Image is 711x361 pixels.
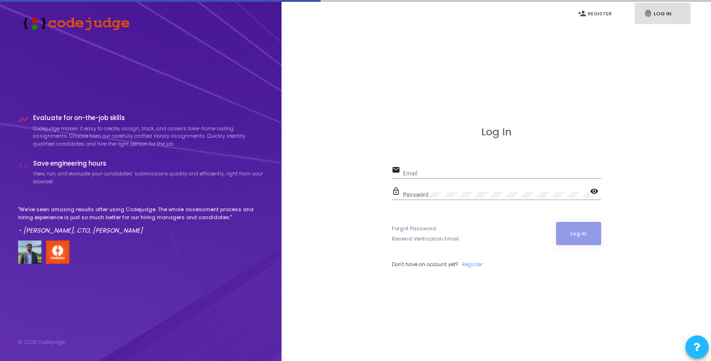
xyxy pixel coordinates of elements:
[403,170,601,177] input: Email
[18,114,28,125] i: timeline
[33,170,264,185] p: View, run, and evaluate your candidates’ submissions quickly and efficiently, right from your bro...
[46,241,69,264] img: company-logo
[392,261,458,268] span: Don't have an account yet?
[33,160,264,167] h4: Save engineering hours
[556,222,601,245] button: Log In
[644,9,652,18] i: fingerprint
[18,160,28,170] i: code
[392,126,601,138] h3: Log In
[392,235,459,243] a: Resend Verification Email
[18,338,65,346] div: © 2025 Codejudge
[392,225,436,233] a: Forgot Password
[18,226,143,235] em: - [PERSON_NAME], CTO, [PERSON_NAME]
[590,187,601,198] mat-icon: visibility
[578,9,586,18] i: person_add
[392,165,403,176] mat-icon: email
[18,206,264,221] p: "We've seen amazing results after using Codejudge. The whole assessment process and hiring experi...
[18,241,41,264] img: user image
[33,125,264,148] p: Codejudge makes it easy to create, assign, track, and assess take-home coding assignments. Choose...
[635,3,691,25] a: fingerprintLog In
[33,114,264,122] h4: Evaluate for on-the-job skills
[462,261,483,268] a: Register
[569,3,624,25] a: person_addRegister
[392,187,403,198] mat-icon: lock_outline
